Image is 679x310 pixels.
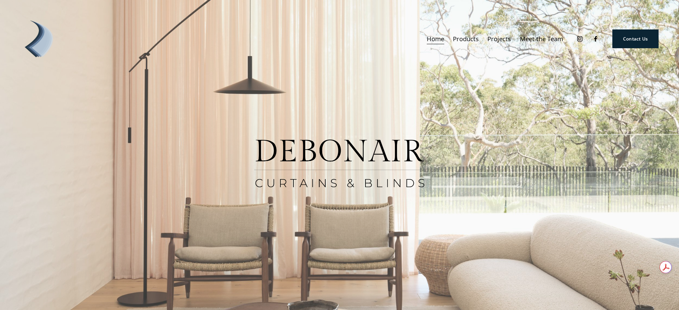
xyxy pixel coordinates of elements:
[20,20,57,57] img: Debonair | Curtains, Blinds, Shutters &amp; Awnings
[453,32,479,45] a: folder dropdown
[453,33,479,44] span: Products
[487,32,511,45] a: Projects
[612,29,659,48] a: Contact Us
[520,32,563,45] a: Meet the Team
[427,32,444,45] a: Home
[592,35,599,42] a: Facebook
[576,35,583,42] a: Instagram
